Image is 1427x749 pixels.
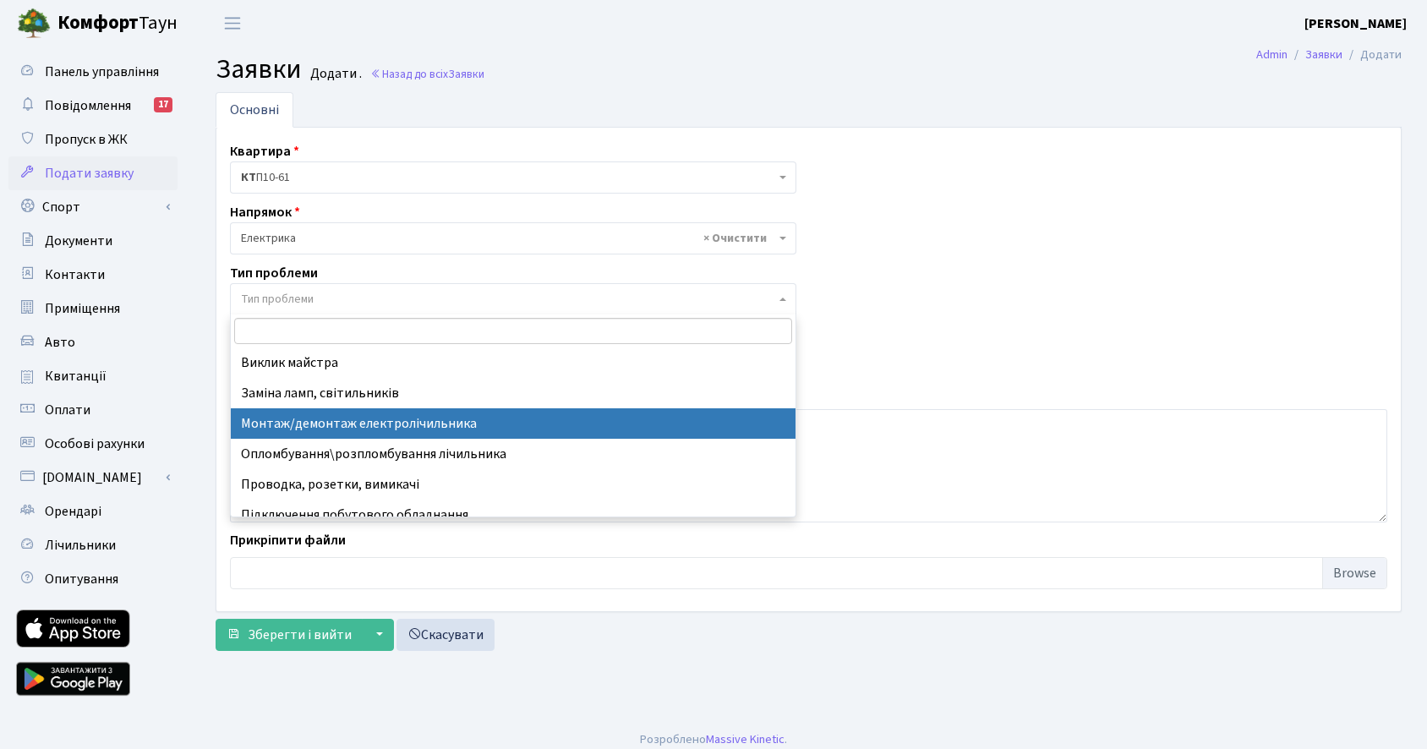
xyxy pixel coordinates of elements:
li: Проводка, розетки, вимикачі [231,469,796,500]
a: Основні [216,92,293,128]
a: Заявки [1305,46,1342,63]
a: Панель управління [8,55,178,89]
li: Заміна ламп, світильників [231,378,796,408]
a: Massive Kinetic [706,730,785,748]
span: Пропуск в ЖК [45,130,128,149]
a: Назад до всіхЗаявки [370,66,484,82]
span: Заявки [448,66,484,82]
label: Квартира [230,141,299,161]
li: Виклик майстра [231,347,796,378]
a: Документи [8,224,178,258]
a: Лічильники [8,528,178,562]
a: Оплати [8,393,178,427]
span: Контакти [45,265,105,284]
a: Admin [1256,46,1288,63]
a: Подати заявку [8,156,178,190]
b: [PERSON_NAME] [1304,14,1407,33]
a: Орендарі [8,495,178,528]
li: Монтаж/демонтаж електролічильника [231,408,796,439]
label: Тип проблеми [230,263,318,283]
span: Повідомлення [45,96,131,115]
a: Приміщення [8,292,178,325]
img: logo.png [17,7,51,41]
span: Таун [57,9,178,38]
button: Зберегти і вийти [216,619,363,651]
span: Тип проблеми [241,291,314,308]
li: Додати [1342,46,1402,64]
a: [DOMAIN_NAME] [8,461,178,495]
span: Квитанції [45,367,107,385]
button: Переключити навігацію [211,9,254,37]
div: Розроблено . [640,730,787,749]
a: Опитування [8,562,178,596]
span: Зберегти і вийти [248,626,352,644]
span: Авто [45,333,75,352]
a: Особові рахунки [8,427,178,461]
b: Комфорт [57,9,139,36]
a: [PERSON_NAME] [1304,14,1407,34]
span: Видалити всі елементи [703,230,767,247]
a: Скасувати [396,619,495,651]
b: КТ [241,169,256,186]
span: <b>КТ</b>&nbsp;&nbsp;&nbsp;&nbsp;П10-61 [241,169,775,186]
span: Лічильники [45,536,116,555]
span: Електрика [241,230,775,247]
a: Повідомлення17 [8,89,178,123]
span: Подати заявку [45,164,134,183]
label: Прикріпити файли [230,530,346,550]
a: Спорт [8,190,178,224]
span: Електрика [230,222,796,254]
label: Напрямок [230,202,300,222]
span: Орендарі [45,502,101,521]
span: <b>КТ</b>&nbsp;&nbsp;&nbsp;&nbsp;П10-61 [230,161,796,194]
li: Опломбування\розпломбування лічильника [231,439,796,469]
span: Оплати [45,401,90,419]
a: Квитанції [8,359,178,393]
a: Контакти [8,258,178,292]
li: Підключення побутового обладнання [231,500,796,530]
span: Особові рахунки [45,435,145,453]
small: Додати . [307,66,362,82]
span: Документи [45,232,112,250]
a: Пропуск в ЖК [8,123,178,156]
nav: breadcrumb [1231,37,1427,73]
div: 17 [154,97,172,112]
span: Панель управління [45,63,159,81]
span: Опитування [45,570,118,588]
a: Авто [8,325,178,359]
span: Заявки [216,50,302,89]
span: Приміщення [45,299,120,318]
